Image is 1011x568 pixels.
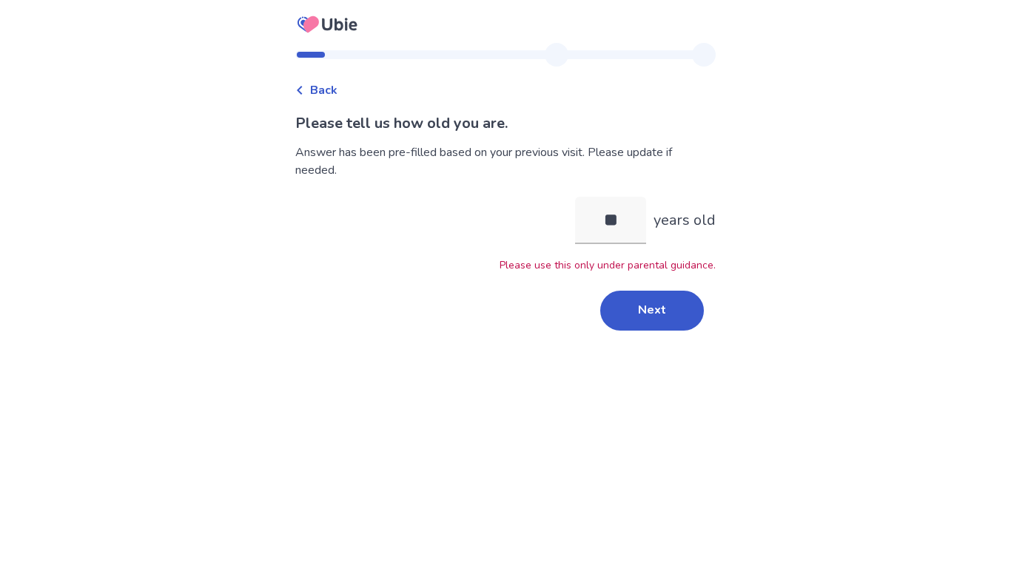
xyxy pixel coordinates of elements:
input: years old [575,197,646,244]
span: Back [310,81,337,99]
div: Answer has been pre-filled based on your previous visit. Please update if needed. [295,143,716,179]
p: Please tell us how old you are. [295,112,716,135]
button: Next [600,291,704,331]
p: years old [654,209,716,231]
p: Please use this only under parental guidance. [295,257,716,273]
